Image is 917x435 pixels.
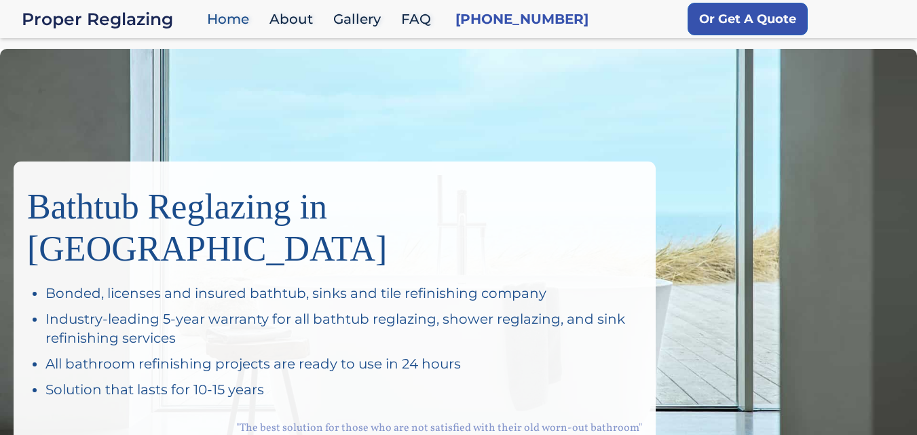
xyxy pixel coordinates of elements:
[45,380,642,399] div: Solution that lasts for 10-15 years
[263,5,326,34] a: About
[22,10,200,29] div: Proper Reglazing
[326,5,394,34] a: Gallery
[394,5,445,34] a: FAQ
[27,175,642,270] h1: Bathtub Reglazing in [GEOGRAPHIC_DATA]
[22,10,200,29] a: home
[688,3,808,35] a: Or Get A Quote
[45,354,642,373] div: All bathroom refinishing projects are ready to use in 24 hours
[200,5,263,34] a: Home
[45,309,642,347] div: Industry-leading 5-year warranty for all bathtub reglazing, shower reglazing, and sink refinishin...
[455,10,588,29] a: [PHONE_NUMBER]
[45,284,642,303] div: Bonded, licenses and insured bathtub, sinks and tile refinishing company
